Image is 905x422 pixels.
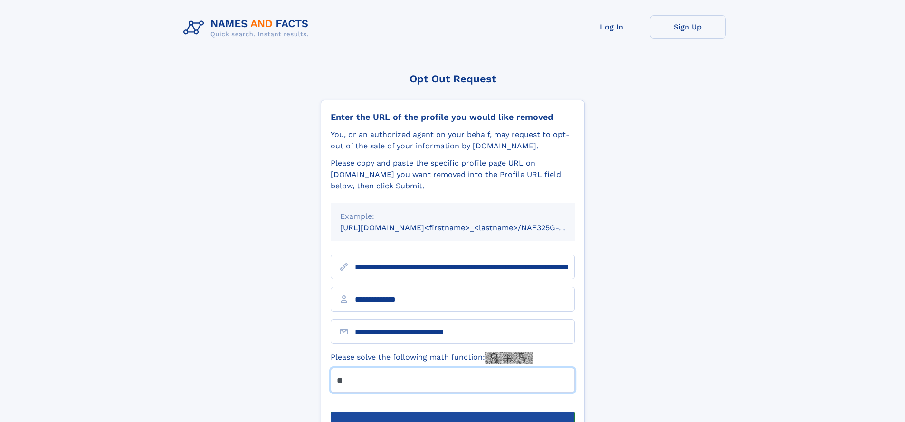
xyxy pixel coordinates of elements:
[331,129,575,152] div: You, or an authorized agent on your behalf, may request to opt-out of the sale of your informatio...
[340,211,565,222] div: Example:
[321,73,585,85] div: Opt Out Request
[650,15,726,39] a: Sign Up
[574,15,650,39] a: Log In
[331,112,575,122] div: Enter the URL of the profile you would like removed
[331,157,575,192] div: Please copy and paste the specific profile page URL on [DOMAIN_NAME] you want removed into the Pr...
[180,15,316,41] img: Logo Names and Facts
[340,223,593,232] small: [URL][DOMAIN_NAME]<firstname>_<lastname>/NAF325G-xxxxxxxx
[331,352,533,364] label: Please solve the following math function:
